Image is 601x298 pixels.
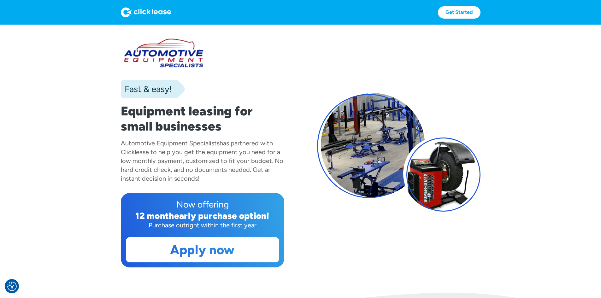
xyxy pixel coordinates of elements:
[135,210,174,221] div: 12 month
[7,282,17,291] img: Revisit consent button
[438,6,480,19] a: Get Started
[121,83,172,95] div: Fast & easy!
[121,103,284,134] h1: Equipment leasing for small businesses
[7,282,17,291] button: Consent Preferences
[126,221,279,230] div: Purchase outright within the first year
[126,198,279,211] div: Now offering
[121,7,171,17] img: Logo
[121,139,220,147] div: Automotive Equipment Specialists
[174,210,269,221] div: early purchase option!
[126,237,279,262] a: Apply now
[121,139,283,182] div: has partnered with Clicklease to help you get the equipment you need for a low monthly payment, c...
